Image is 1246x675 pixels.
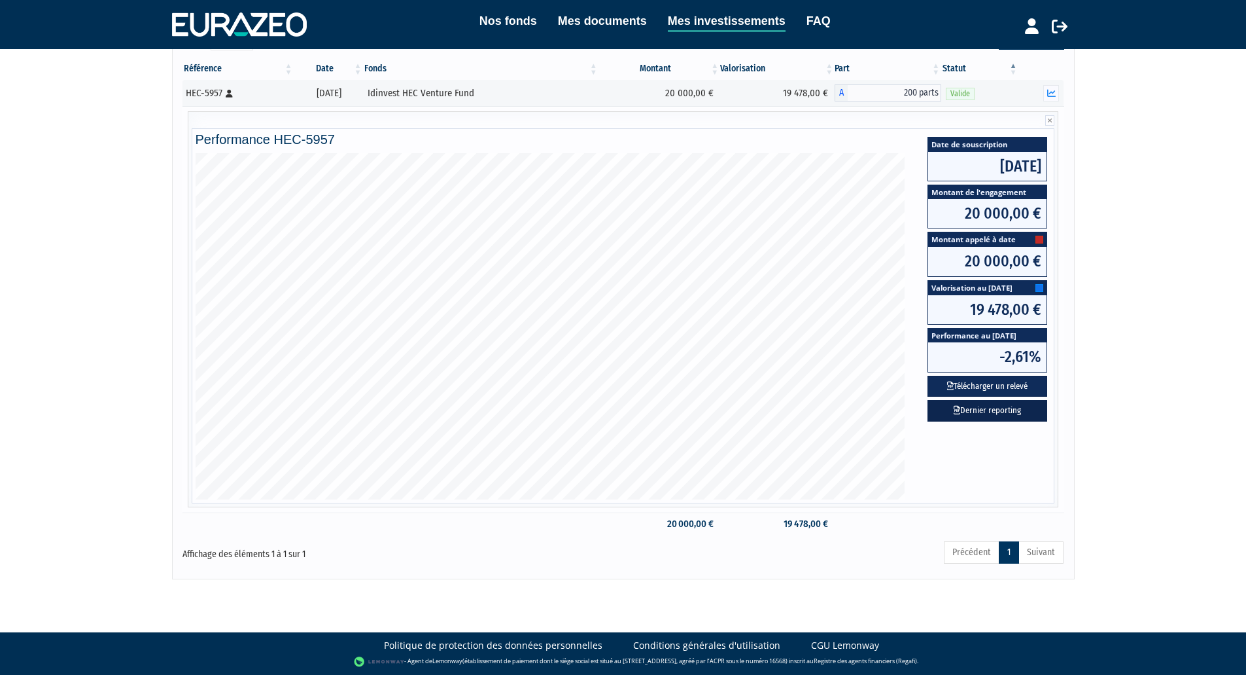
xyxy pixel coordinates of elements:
h4: Performance HEC-5957 [196,132,1051,147]
div: [DATE] [299,86,359,100]
th: Statut : activer pour trier la colonne par ordre d&eacute;croissant [941,58,1018,80]
span: 19 478,00 € [928,295,1047,324]
a: Suivant [1018,541,1064,564]
span: Montant de l'engagement [928,185,1047,199]
a: Politique de protection des données personnelles [384,639,602,652]
span: Date de souscription [928,137,1047,151]
a: Registre des agents financiers (Regafi) [814,657,917,665]
a: CGU Lemonway [811,639,879,652]
a: Précédent [944,541,999,564]
a: Conditions générales d'utilisation [633,639,780,652]
span: Valide [946,88,975,100]
th: Fonds: activer pour trier la colonne par ordre croissant [363,58,598,80]
span: Montant appelé à date [928,232,1047,247]
th: Référence : activer pour trier la colonne par ordre croissant [182,58,294,80]
div: HEC-5957 [186,86,290,100]
span: 20 000,00 € [928,247,1047,276]
td: 20 000,00 € [599,513,720,536]
a: FAQ [806,12,831,30]
a: Lemonway [432,657,462,665]
img: 1732889491-logotype_eurazeo_blanc_rvb.png [172,12,307,36]
td: 19 478,00 € [720,513,835,536]
span: 20 000,00 € [928,199,1047,228]
a: Mes documents [558,12,647,30]
th: Date: activer pour trier la colonne par ordre croissant [294,58,364,80]
div: - Agent de (établissement de paiement dont le siège social est situé au [STREET_ADDRESS], agréé p... [13,655,1233,668]
td: 19 478,00 € [720,80,835,106]
img: logo-lemonway.png [354,655,404,668]
span: Performance au [DATE] [928,329,1047,342]
a: 1 [999,541,1019,564]
i: [Français] Personne physique [226,90,233,98]
div: Affichage des éléments 1 à 1 sur 1 [182,540,538,561]
span: Valorisation au [DATE] [928,281,1047,295]
span: 200 parts [848,84,941,101]
td: 20 000,00 € [599,80,720,106]
div: A - Idinvest HEC Venture Fund [835,84,941,101]
span: -2,61% [928,342,1047,371]
th: Part: activer pour trier la colonne par ordre croissant [835,58,941,80]
button: Télécharger un relevé [927,376,1047,397]
th: Montant: activer pour trier la colonne par ordre croissant [599,58,720,80]
th: Valorisation: activer pour trier la colonne par ordre croissant [720,58,835,80]
span: [DATE] [928,152,1047,181]
a: Nos fonds [479,12,537,30]
div: Idinvest HEC Venture Fund [368,86,594,100]
a: Mes investissements [668,12,786,32]
a: Dernier reporting [927,400,1047,422]
span: A [835,84,848,101]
